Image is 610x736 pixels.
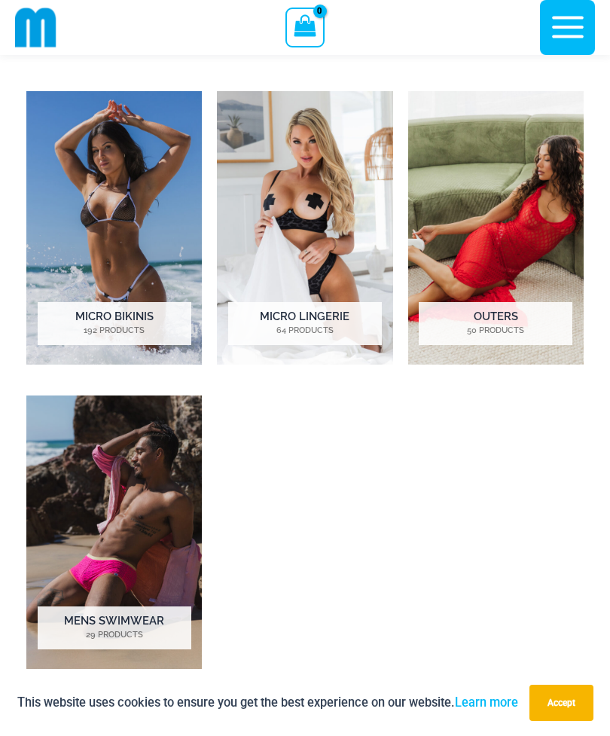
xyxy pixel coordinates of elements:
[38,302,191,344] h2: Micro Bikinis
[38,325,191,337] mark: 192 Products
[285,8,324,47] a: View Shopping Cart, empty
[529,685,593,721] button: Accept
[38,629,191,642] mark: 29 Products
[26,91,202,365] img: Micro Bikinis
[228,325,382,337] mark: 64 Products
[38,606,191,649] h2: Mens Swimwear
[17,692,518,713] p: This website uses cookies to ensure you get the best experience on our website.
[228,302,382,344] h2: Micro Lingerie
[26,395,202,669] img: Mens Swimwear
[217,91,392,365] img: Micro Lingerie
[408,91,584,365] img: Outers
[408,91,584,365] a: Visit product category Outers
[419,302,572,344] h2: Outers
[26,91,202,365] a: Visit product category Micro Bikinis
[419,325,572,337] mark: 50 Products
[217,91,392,365] a: Visit product category Micro Lingerie
[455,695,518,710] a: Learn more
[15,7,56,48] img: cropped mm emblem
[26,395,202,669] a: Visit product category Mens Swimwear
